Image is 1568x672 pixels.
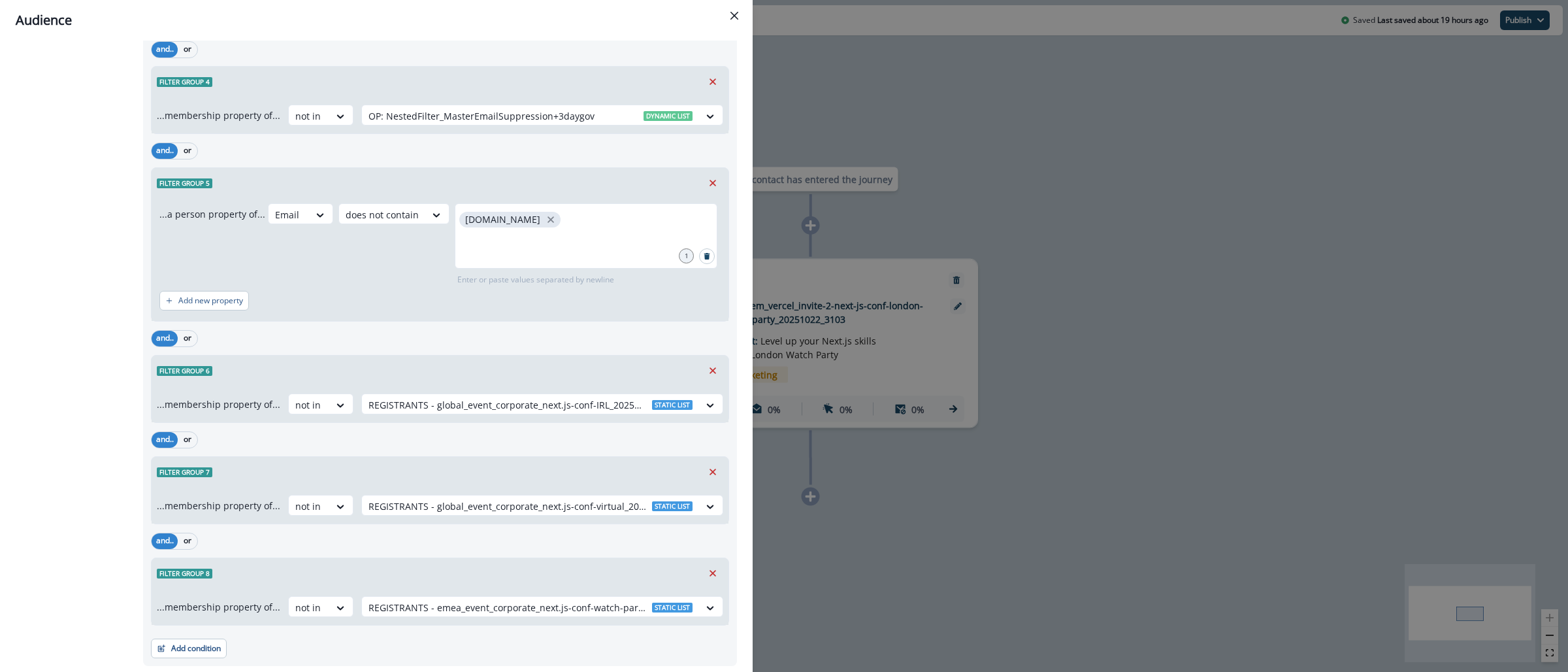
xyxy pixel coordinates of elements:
[159,207,265,221] p: ...a person property of...
[152,432,178,448] button: and..
[151,639,227,658] button: Add condition
[699,248,715,264] button: Search
[157,569,212,579] span: Filter group 8
[157,397,280,411] p: ...membership property of...
[157,600,280,614] p: ...membership property of...
[702,563,723,583] button: Remove
[152,533,178,549] button: and..
[544,213,557,226] button: close
[159,291,249,311] button: Add new property
[702,462,723,482] button: Remove
[178,143,197,159] button: or
[157,77,212,87] span: Filter group 4
[178,533,197,549] button: or
[16,10,737,30] div: Audience
[455,274,617,286] p: Enter or paste values separated by newline
[702,173,723,193] button: Remove
[702,361,723,380] button: Remove
[157,366,212,376] span: Filter group 6
[178,42,197,58] button: or
[152,143,178,159] button: and..
[465,214,540,226] p: [DOMAIN_NAME]
[702,72,723,92] button: Remove
[679,248,694,263] div: 1
[178,432,197,448] button: or
[178,331,197,346] button: or
[178,296,243,305] p: Add new property
[724,5,745,26] button: Close
[152,42,178,58] button: and..
[157,178,212,188] span: Filter group 5
[152,331,178,346] button: and..
[157,467,212,477] span: Filter group 7
[157,109,280,122] p: ...membership property of...
[157,499,280,512] p: ...membership property of...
